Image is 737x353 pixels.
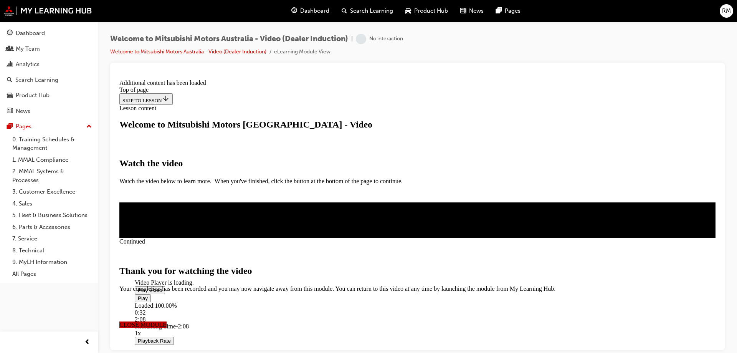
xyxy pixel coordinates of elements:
span: Product Hub [414,7,448,15]
div: Search Learning [15,76,58,85]
div: Analytics [16,60,40,69]
a: 4. Sales [9,198,95,210]
span: search-icon [342,6,347,16]
div: Pages [16,122,31,131]
button: DashboardMy TeamAnalyticsSearch LearningProduct HubNews [3,25,95,119]
a: search-iconSearch Learning [335,3,399,19]
span: learningRecordVerb_NONE-icon [356,34,366,44]
a: 8. Technical [9,245,95,257]
span: car-icon [7,92,13,99]
span: Search Learning [350,7,393,15]
button: Pages [3,119,95,134]
a: 0. Training Schedules & Management [9,134,95,154]
div: Product Hub [16,91,50,100]
a: 1. MMAL Compliance [9,154,95,166]
a: 5. Fleet & Business Solutions [9,209,95,221]
div: No interaction [369,35,403,43]
span: car-icon [405,6,411,16]
a: Product Hub [3,88,95,103]
a: My Team [3,42,95,56]
p: Your completion has been recorded and you may now navigate away from this module. You can return ... [3,209,599,216]
div: My Team [16,45,40,53]
span: SKIP TO LESSON [6,21,53,27]
a: 7. Service [9,233,95,245]
span: prev-icon [84,338,90,347]
a: guage-iconDashboard [285,3,335,19]
span: guage-icon [7,30,13,37]
li: eLearning Module View [274,48,330,56]
span: CLOSE MODULE [3,245,50,252]
p: Watch the video below to learn more. When you've finished, click the button at the bottom of the ... [3,101,599,108]
img: mmal [4,6,92,16]
span: 2x [34,275,40,281]
span: guage-icon [291,6,297,16]
div: Top of page [3,10,599,17]
span: pages-icon [7,123,13,130]
span: Dashboard [300,7,329,15]
strong: Thank you for watching the video [3,189,136,199]
span: Lesson content [3,28,40,35]
span: pages-icon [496,6,502,16]
a: news-iconNews [454,3,490,19]
a: pages-iconPages [490,3,527,19]
a: Analytics [3,57,95,71]
button: RM [720,4,733,18]
span: News [469,7,484,15]
a: News [3,104,95,118]
span: chart-icon [7,61,13,68]
a: Search Learning [3,73,95,87]
span: search-icon [7,77,12,84]
a: 6. Parts & Accessories [9,221,95,233]
a: Dashboard [3,26,95,40]
span: Pages [505,7,521,15]
button: SKIP TO LESSON [3,17,56,28]
a: 2. MMAL Systems & Processes [9,166,95,186]
a: car-iconProduct Hub [399,3,454,19]
h1: Welcome to Mitsubishi Motors [GEOGRAPHIC_DATA] - Video [3,43,599,53]
span: | [351,35,353,43]
a: 9. MyLH Information [9,256,95,268]
a: Welcome to Mitsubishi Motors Australia - Video (Dealer Induction) [110,48,266,55]
span: people-icon [7,46,13,53]
div: Additional content has been loaded [3,3,599,10]
div: Dashboard [16,29,45,38]
span: Welcome to Mitsubishi Motors Australia - Video (Dealer Induction) [110,35,348,43]
span: RM [722,7,731,15]
span: news-icon [460,6,466,16]
span: up-icon [86,122,92,132]
div: News [16,107,30,116]
a: All Pages [9,268,95,280]
strong: Watch the video [3,82,66,92]
div: Continued [3,162,599,169]
a: 3. Customer Excellence [9,186,95,198]
span: news-icon [7,108,13,115]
